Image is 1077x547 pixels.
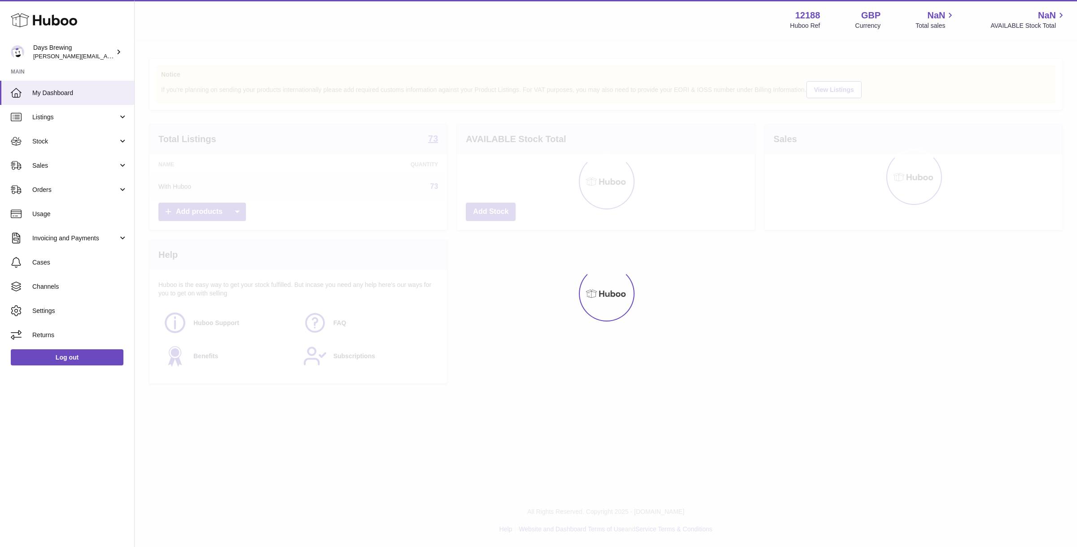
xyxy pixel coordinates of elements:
span: Invoicing and Payments [32,234,118,243]
span: Returns [32,331,127,339]
span: Channels [32,282,127,291]
span: My Dashboard [32,89,127,97]
span: Stock [32,137,118,146]
span: Total sales [915,22,955,30]
a: NaN AVAILABLE Stock Total [990,9,1066,30]
span: Settings [32,307,127,315]
span: AVAILABLE Stock Total [990,22,1066,30]
span: Orders [32,186,118,194]
img: greg@daysbrewing.com [11,45,24,59]
a: NaN Total sales [915,9,955,30]
div: Huboo Ref [790,22,820,30]
span: Usage [32,210,127,218]
a: Log out [11,349,123,365]
span: Cases [32,258,127,267]
strong: 12188 [795,9,820,22]
span: NaN [927,9,945,22]
span: [PERSON_NAME][EMAIL_ADDRESS][DOMAIN_NAME] [33,52,180,60]
div: Days Brewing [33,43,114,61]
strong: GBP [861,9,880,22]
span: Sales [32,161,118,170]
span: Listings [32,113,118,122]
span: NaN [1038,9,1056,22]
div: Currency [855,22,881,30]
